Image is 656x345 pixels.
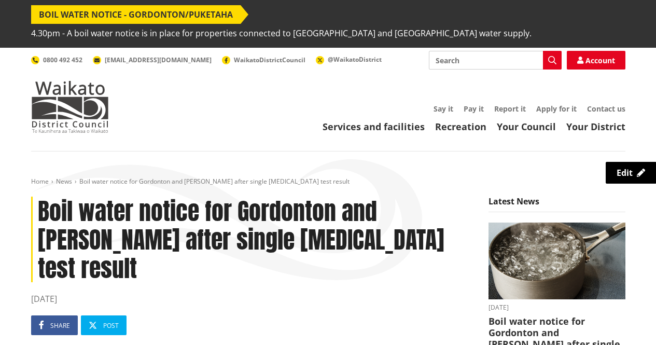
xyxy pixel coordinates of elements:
[50,321,70,330] span: Share
[587,104,625,114] a: Contact us
[617,167,633,178] span: Edit
[93,56,212,64] a: [EMAIL_ADDRESS][DOMAIN_NAME]
[105,56,212,64] span: [EMAIL_ADDRESS][DOMAIN_NAME]
[56,177,72,186] a: News
[31,177,49,186] a: Home
[316,55,382,64] a: @WaikatoDistrict
[488,223,625,300] img: boil water notice
[222,56,305,64] a: WaikatoDistrictCouncil
[31,24,532,43] span: 4.30pm - A boil water notice is in place for properties connected to [GEOGRAPHIC_DATA] and [GEOGR...
[31,177,625,186] nav: breadcrumb
[497,120,556,133] a: Your Council
[536,104,577,114] a: Apply for it
[79,177,350,186] span: Boil water notice for Gordonton and [PERSON_NAME] after single [MEDICAL_DATA] test result
[323,120,425,133] a: Services and facilities
[31,293,473,305] time: [DATE]
[488,305,625,311] time: [DATE]
[103,321,119,330] span: Post
[31,56,82,64] a: 0800 492 452
[328,55,382,64] span: @WaikatoDistrict
[434,104,453,114] a: Say it
[81,315,127,335] a: Post
[43,56,82,64] span: 0800 492 452
[31,315,78,335] a: Share
[31,5,241,24] span: Boil water notice - Gordonton/Puketaha
[234,56,305,64] span: WaikatoDistrictCouncil
[566,120,625,133] a: Your District
[494,104,526,114] a: Report it
[31,81,109,133] img: Waikato District Council - Te Kaunihera aa Takiwaa o Waikato
[488,197,625,212] h5: Latest News
[567,51,625,70] a: Account
[464,104,484,114] a: Pay it
[429,51,562,70] input: Search input
[435,120,486,133] a: Recreation
[606,162,656,184] a: Edit
[31,197,473,283] h1: Boil water notice for Gordonton and [PERSON_NAME] after single [MEDICAL_DATA] test result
